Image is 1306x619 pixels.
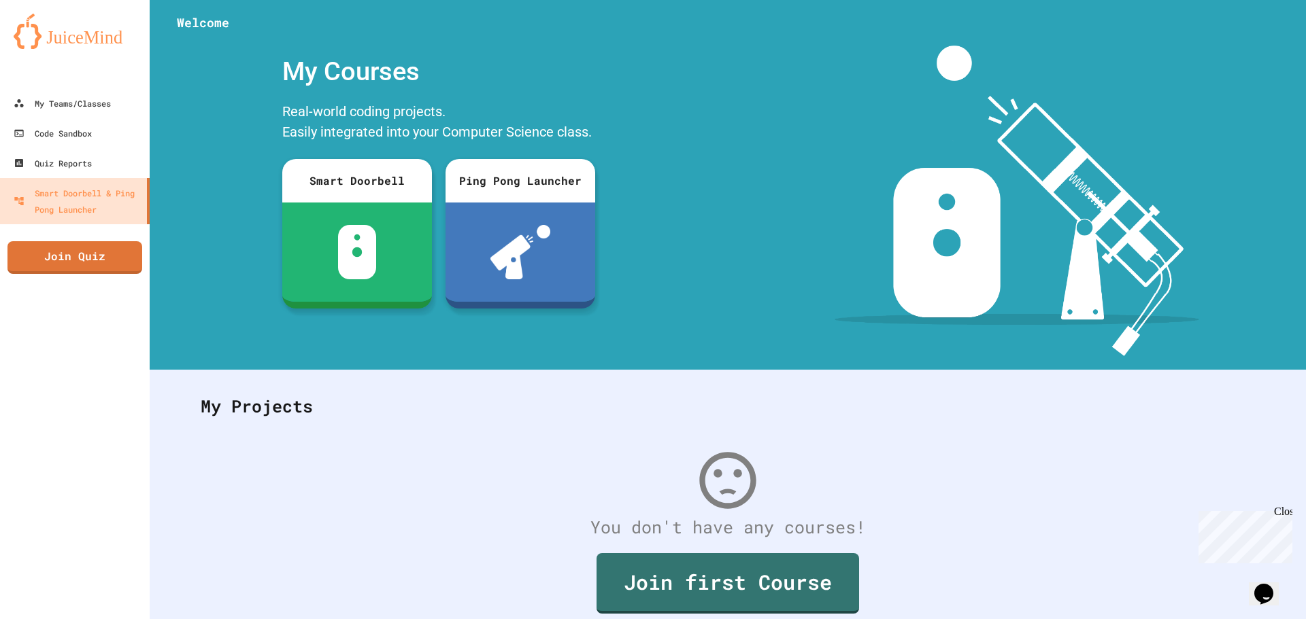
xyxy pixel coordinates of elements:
[338,225,377,279] img: sdb-white.svg
[7,241,142,274] a: Join Quiz
[187,380,1269,433] div: My Projects
[14,95,111,111] div: My Teams/Classes
[275,46,602,98] div: My Courses
[282,159,432,202] div: Smart Doorbell
[14,14,136,49] img: logo-orange.svg
[14,155,92,171] div: Quiz Reports
[275,98,602,149] div: Real-world coding projects. Easily integrated into your Computer Science class.
[597,553,859,614] a: Join first Course
[14,125,92,141] div: Code Sandbox
[446,159,595,202] div: Ping Pong Launcher
[187,514,1269,540] div: You don't have any courses!
[1193,506,1292,563] iframe: chat widget
[5,5,94,86] div: Chat with us now!Close
[490,225,551,279] img: ppl-with-ball.png
[1249,565,1292,605] iframe: chat widget
[14,185,141,217] div: Smart Doorbell & Ping Pong Launcher
[835,46,1199,356] img: banner-image-my-projects.png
